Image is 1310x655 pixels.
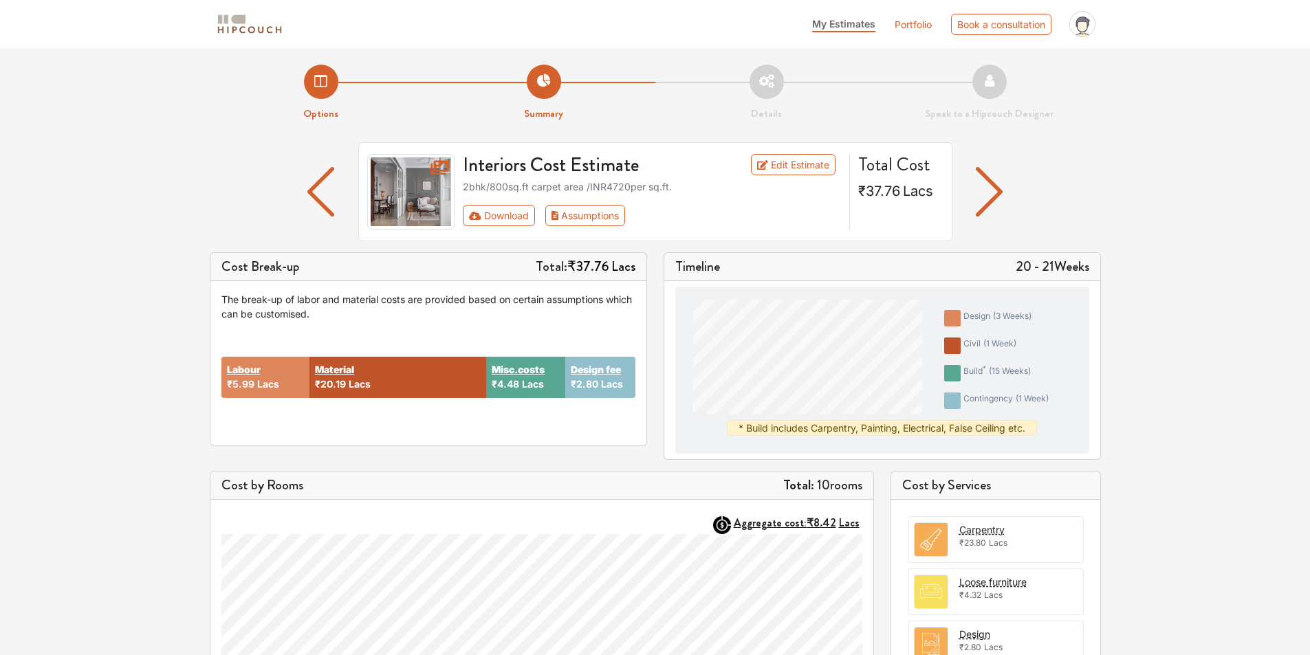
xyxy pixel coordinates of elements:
button: Design [959,627,990,641]
span: ( 1 week ) [983,338,1016,348]
strong: Aggregate cost: [734,515,860,531]
strong: Summary [524,106,563,121]
span: ₹37.76 [567,256,609,276]
button: Loose furniture [959,575,1027,589]
span: ₹4.48 [492,378,519,390]
span: Lacs [601,378,623,390]
button: Download [463,205,535,226]
div: contingency [963,392,1049,409]
h5: Cost by Services [902,477,1089,493]
h3: Interiors Cost Estimate [455,154,717,177]
span: ₹2.80 [571,378,598,390]
h5: 10 rooms [783,477,862,493]
div: Toolbar with button groups [463,205,841,226]
strong: Details [751,106,782,121]
div: First group [463,205,636,226]
h5: Total: [536,258,635,275]
h5: Timeline [675,258,720,275]
span: Lacs [611,256,635,276]
span: ₹37.76 [858,183,900,199]
img: AggregateIcon [713,516,731,534]
img: arrow left [976,167,1003,217]
span: Lacs [349,378,371,390]
button: Misc.costs [492,362,545,377]
button: Material [315,362,354,377]
div: Book a consultation [951,14,1051,35]
span: ₹20.19 [315,378,346,390]
a: Edit Estimate [751,154,836,175]
h5: Cost Break-up [221,258,300,275]
span: Lacs [989,537,1007,548]
span: Lacs [984,642,1003,652]
button: Design fee [571,362,621,377]
button: Labour [227,362,261,377]
img: room.svg [915,575,948,608]
span: Lacs [984,590,1003,600]
div: 2bhk / 800 sq.ft carpet area /INR 4720 per sq.ft. [463,179,841,194]
strong: Speak to a Hipcouch Designer [925,106,1054,121]
strong: Options [303,106,338,121]
span: ( 3 weeks ) [993,311,1031,321]
div: build [963,365,1031,381]
div: * Build includes Carpentry, Painting, Electrical, False Ceiling etc. [727,420,1037,436]
div: The break-up of labor and material costs are provided based on certain assumptions which can be c... [221,292,635,321]
button: Assumptions [545,205,626,226]
img: arrow left [307,167,334,217]
span: ₹23.80 [959,537,986,548]
span: Lacs [839,515,860,531]
img: gallery [367,154,455,230]
span: My Estimates [812,18,875,30]
span: Lacs [522,378,544,390]
span: ₹4.32 [959,590,981,600]
span: Lacs [257,378,279,390]
span: logo-horizontal.svg [215,9,284,40]
span: ( 15 weeks ) [989,366,1031,376]
img: logo-horizontal.svg [215,12,284,36]
button: Carpentry [959,522,1005,537]
div: civil [963,337,1016,354]
a: Portfolio [895,17,932,32]
span: ₹8.42 [807,515,836,531]
button: Aggregate cost:₹8.42Lacs [734,516,862,529]
strong: Total: [783,475,814,495]
span: ₹5.99 [227,378,254,390]
div: design [963,310,1031,326]
h5: 20 - 21 Weeks [1016,258,1089,275]
span: Lacs [903,183,933,199]
span: ( 1 week ) [1016,393,1049,403]
h4: Total Cost [858,154,941,175]
h5: Cost by Rooms [221,477,303,493]
span: ₹2.80 [959,642,981,652]
img: room.svg [915,523,948,556]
